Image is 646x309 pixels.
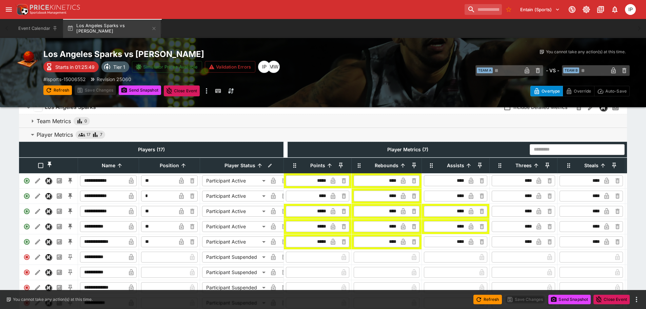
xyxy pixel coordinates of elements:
img: nexus.svg [45,224,52,230]
div: Participant Active [202,191,268,201]
button: Refresh [473,295,502,304]
button: Edit [32,252,43,263]
img: nexus.svg [45,254,52,260]
span: Team A [477,67,493,73]
button: Past Performances [54,221,65,232]
div: Participant Suspended [202,252,268,263]
div: Inactive Player [21,252,32,263]
span: Points [303,161,333,170]
div: Participant Active [202,221,268,232]
p: Team Metrics [37,117,71,125]
button: Nexus [43,252,54,263]
p: Auto-Save [605,88,627,95]
div: Nexus [45,208,52,215]
button: Team Metrics0 [19,114,627,128]
button: Edit [32,221,43,232]
button: Close Event [593,295,630,304]
button: Send Snapshot [119,85,161,95]
button: Edit [32,206,43,217]
span: Rebounds [367,161,406,170]
h2: Copy To Clipboard [43,49,337,59]
div: Inactive Player [21,267,32,278]
div: Isaac Plummer [258,61,270,73]
button: Refresh [43,85,72,95]
p: Copy To Clipboard [43,76,86,83]
img: nexus.svg [45,269,52,275]
button: Isaac Plummer [623,2,638,17]
button: Edit [32,191,43,201]
img: Sportsbook Management [30,11,66,14]
img: nexus.svg [45,285,52,291]
img: basketball.png [16,49,38,71]
button: Past Performances [54,267,65,278]
button: Bulk edit [266,161,274,170]
button: Past Performances [54,191,65,201]
span: Position [152,161,187,170]
img: nexus.svg [45,178,52,184]
button: Validation Errors [205,61,255,73]
button: Edit [32,236,43,247]
button: Nexus [43,282,54,293]
p: Player Metrics [37,131,73,139]
button: Send Snapshot [548,295,591,304]
button: Auto-Save [594,86,630,96]
div: Participant Active [202,206,268,217]
span: Steals [577,161,606,170]
div: Participant Suspended [202,282,268,293]
button: Edit [32,267,43,278]
span: Assists [439,161,472,170]
div: Participant Active [202,236,268,247]
span: Player Status [217,161,263,170]
p: You cannot take any action(s) at this time. [13,296,93,303]
th: Players (17) [19,142,283,157]
button: Toggle light/dark mode [580,3,592,16]
img: nexus.svg [45,193,52,199]
button: Los Angeles Sparks vs [PERSON_NAME] [63,19,161,38]
div: Nexus [45,177,52,184]
button: Nexus [43,236,54,247]
div: Isaac Plummer [625,4,636,15]
div: Active Player [21,221,32,232]
img: PriceKinetics [30,5,80,10]
button: Notifications [609,3,621,16]
button: Past Performances [54,236,65,247]
p: Override [574,88,591,95]
div: Active Player [21,236,32,247]
h6: - VS - [546,67,559,74]
img: nexus.svg [45,208,52,214]
div: Start From [530,86,630,96]
button: Select Tenant [516,4,564,15]
p: You cannot take any action(s) at this time. [546,49,626,55]
img: PriceKinetics Logo [15,3,28,16]
button: Nexus [43,175,54,186]
button: Past Performances [54,282,65,293]
p: Revision 25060 [97,76,131,83]
div: Nexus [45,269,52,276]
span: Name [94,161,123,170]
p: Tier 1 [113,63,125,71]
button: Edit [32,175,43,186]
button: Nexus [43,221,54,232]
button: more [632,295,641,304]
div: Nexus [45,193,52,199]
div: Inactive Player [21,282,32,293]
div: Nexus [45,254,52,260]
div: Active Player [21,191,32,201]
button: open drawer [3,3,15,16]
div: Nexus [45,284,52,291]
span: Team B [563,67,579,73]
div: Nexus [45,238,52,245]
button: Override [563,86,594,96]
button: Event Calendar [14,19,62,38]
span: 0 [84,118,87,124]
button: Past Performances [54,252,65,263]
button: Open [609,143,622,156]
button: Past Performances [54,206,65,217]
button: Nexus [43,206,54,217]
button: Connected to PK [566,3,578,16]
button: Simulator Prices Available [132,61,202,73]
button: Past Performances [54,175,65,186]
button: Close Event [164,85,200,96]
button: Documentation [594,3,607,16]
div: Nexus [45,223,52,230]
